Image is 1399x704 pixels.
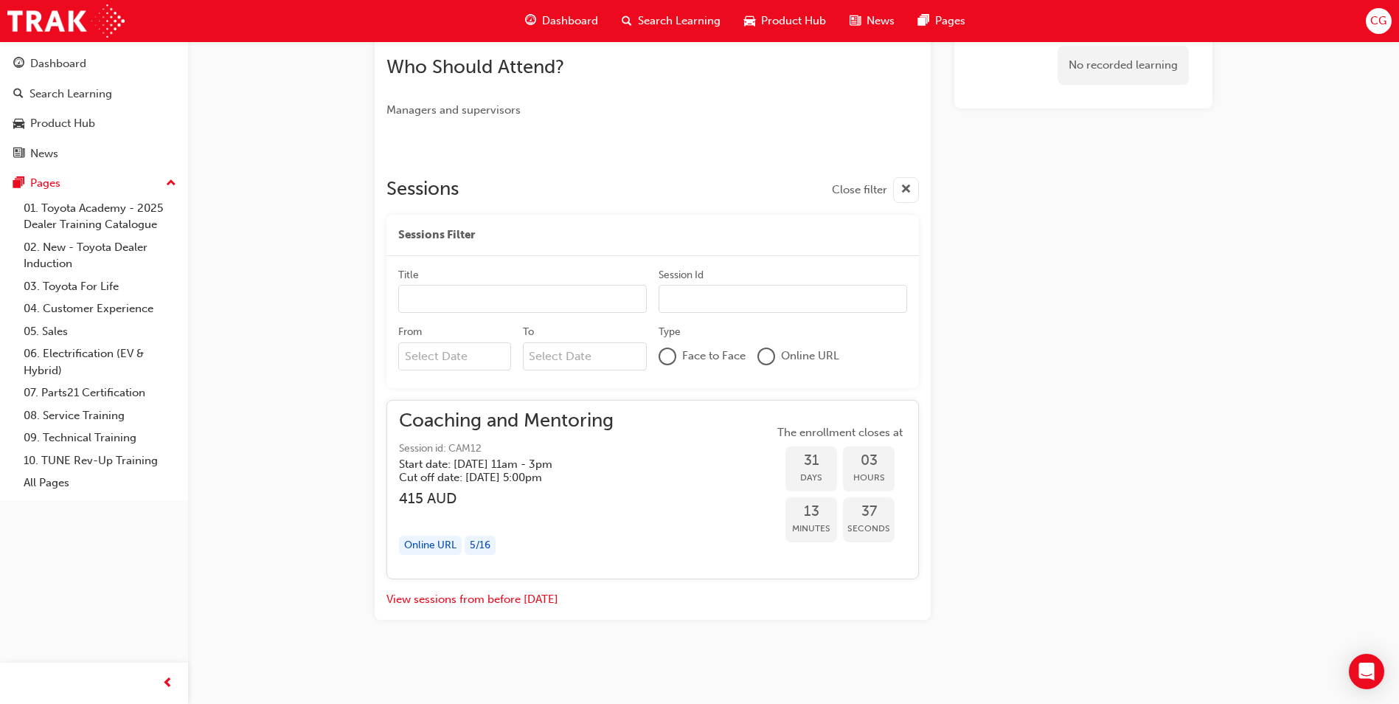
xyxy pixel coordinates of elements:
span: CG [1370,13,1386,30]
button: Pages [6,170,182,197]
img: Trak [7,4,125,38]
a: 06. Electrification (EV & Hybrid) [18,342,182,382]
a: 09. Technical Training [18,427,182,449]
span: search-icon [622,12,632,30]
div: 5 / 16 [465,536,496,556]
div: Product Hub [30,115,95,132]
span: news-icon [850,12,861,30]
span: News [867,13,895,30]
h5: Start date: [DATE] 11am - 3pm [399,458,590,471]
span: Seconds [843,520,895,537]
button: CG [1366,8,1392,34]
span: Search Learning [638,13,721,30]
a: 02. New - Toyota Dealer Induction [18,236,182,275]
span: Sessions Filter [398,227,475,244]
span: 13 [785,503,837,520]
div: To [523,325,534,339]
h5: Cut off date: [DATE] 5:00pm [399,471,590,484]
h2: Sessions [386,177,459,203]
span: guage-icon [13,58,24,71]
div: From [398,325,422,339]
a: pages-iconPages [906,6,977,36]
div: Session Id [659,268,704,283]
span: 03 [843,452,895,469]
a: 05. Sales [18,320,182,343]
a: search-iconSearch Learning [610,6,732,36]
span: Online URL [781,348,839,365]
span: pages-icon [918,12,929,30]
input: Session Id [659,285,907,313]
span: The enrollment closes at [774,424,906,441]
input: From [398,342,511,370]
div: Dashboard [30,55,86,72]
span: Who Should Attend? [386,55,564,78]
span: Face to Face [682,348,746,365]
a: news-iconNews [838,6,906,36]
span: news-icon [13,148,24,161]
div: No recorded learning [1058,46,1189,85]
span: 31 [785,452,837,469]
div: News [30,145,58,162]
a: 10. TUNE Rev-Up Training [18,449,182,472]
span: cross-icon [900,181,912,199]
div: Online URL [399,536,462,556]
span: Product Hub [761,13,826,30]
div: Type [659,325,681,339]
a: Search Learning [6,80,182,108]
span: pages-icon [13,177,24,190]
span: Hours [843,469,895,486]
span: Close filter [832,182,887,199]
span: Coaching and Mentoring [399,413,614,429]
a: 08. Service Training [18,404,182,427]
span: Days [785,469,837,486]
button: Coaching and MentoringSession id: CAM12Start date: [DATE] 11am - 3pm Cut off date: [DATE] 5:00pm ... [399,413,906,567]
span: 37 [843,503,895,520]
button: View sessions from before [DATE] [386,591,558,608]
div: Pages [30,175,60,192]
div: Search Learning [29,86,112,103]
a: News [6,140,182,168]
span: Minutes [785,520,837,537]
span: up-icon [166,174,176,193]
div: Open Intercom Messenger [1349,654,1384,689]
span: Session id: CAM12 [399,441,614,458]
div: Title [398,268,419,283]
a: guage-iconDashboard [513,6,610,36]
span: search-icon [13,88,24,101]
button: Close filter [832,177,919,203]
a: Dashboard [6,50,182,77]
input: Title [398,285,647,313]
span: prev-icon [162,674,173,693]
span: guage-icon [525,12,536,30]
a: 01. Toyota Academy - 2025 Dealer Training Catalogue [18,197,182,236]
input: To [523,342,648,370]
span: Dashboard [542,13,598,30]
a: Product Hub [6,110,182,137]
span: car-icon [744,12,755,30]
a: 03. Toyota For Life [18,275,182,298]
button: DashboardSearch LearningProduct HubNews [6,47,182,170]
a: car-iconProduct Hub [732,6,838,36]
span: car-icon [13,117,24,131]
a: 07. Parts21 Certification [18,382,182,404]
a: 04. Customer Experience [18,297,182,320]
a: All Pages [18,472,182,494]
span: Managers and supervisors [386,103,521,117]
h3: 415 AUD [399,490,614,507]
span: Pages [935,13,965,30]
